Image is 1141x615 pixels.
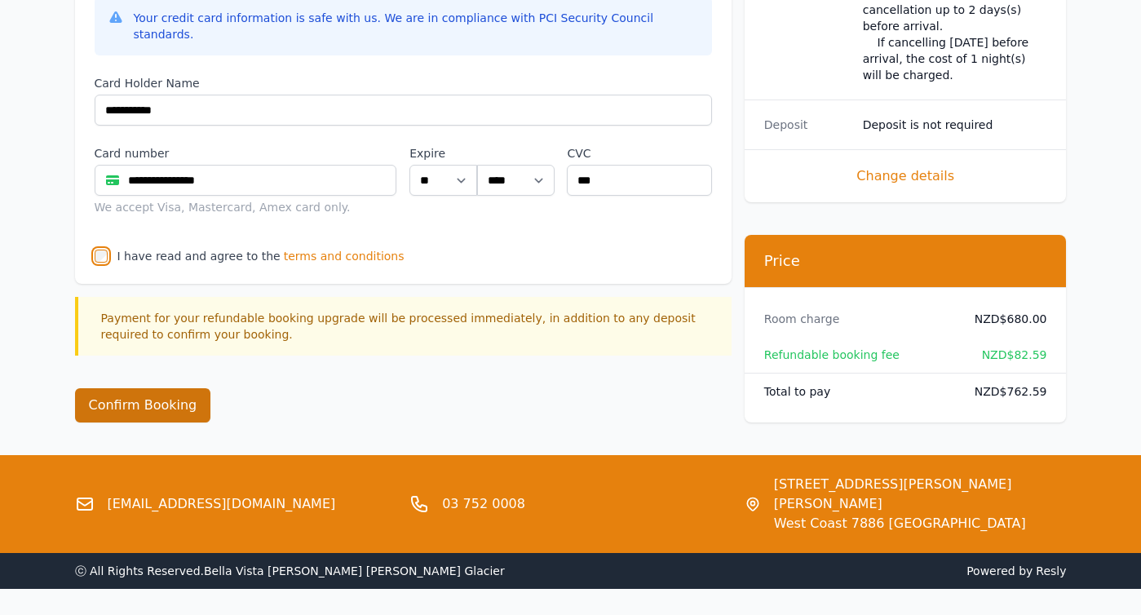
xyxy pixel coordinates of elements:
[863,117,1047,133] dd: Deposit is not required
[75,564,505,577] span: ⓒ All Rights Reserved. Bella Vista [PERSON_NAME] [PERSON_NAME] Glacier
[774,475,1067,514] span: [STREET_ADDRESS][PERSON_NAME] [PERSON_NAME]
[442,494,525,514] a: 03 752 0008
[764,117,850,133] dt: Deposit
[962,347,1047,363] dd: NZD$82.59
[409,145,477,161] label: Expire
[962,311,1047,327] dd: NZD$680.00
[764,166,1047,186] span: Change details
[108,494,336,514] a: [EMAIL_ADDRESS][DOMAIN_NAME]
[101,310,719,343] p: Payment for your refundable booking upgrade will be processed immediately, in addition to any dep...
[117,250,281,263] label: I have read and agree to the
[477,145,554,161] label: .
[284,248,405,264] span: terms and conditions
[1036,564,1066,577] a: Resly
[95,75,712,91] label: Card Holder Name
[774,514,1067,533] span: West Coast 7886 [GEOGRAPHIC_DATA]
[764,311,949,327] dt: Room charge
[764,251,1047,271] h3: Price
[962,383,1047,400] dd: NZD$762.59
[75,388,211,423] button: Confirm Booking
[764,383,949,400] dt: Total to pay
[764,347,949,363] dt: Refundable booking fee
[95,145,397,161] label: Card number
[567,145,711,161] label: CVC
[95,199,397,215] div: We accept Visa, Mastercard, Amex card only.
[577,563,1067,579] span: Powered by
[134,10,699,42] div: Your credit card information is safe with us. We are in compliance with PCI Security Council stan...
